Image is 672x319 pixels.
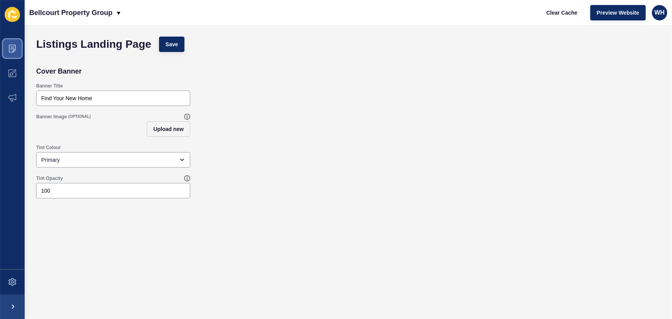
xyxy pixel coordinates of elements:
[68,114,90,119] span: (OPTIONAL)
[590,5,646,20] button: Preview Website
[546,9,578,17] span: Clear Cache
[655,9,665,17] span: WH
[36,40,151,48] h1: Listings Landing Page
[29,3,112,22] p: Bellcourt Property Group
[36,144,61,151] label: Tint Colour
[597,9,639,17] span: Preview Website
[36,83,63,89] label: Banner Title
[159,37,185,52] button: Save
[147,121,190,137] button: Upload new
[36,175,63,181] label: Tint Opacity
[540,5,584,20] button: Clear Cache
[36,67,82,75] h2: Cover Banner
[36,152,190,168] div: open menu
[36,114,67,120] label: Banner Image
[166,40,178,48] span: Save
[153,125,184,133] span: Upload new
